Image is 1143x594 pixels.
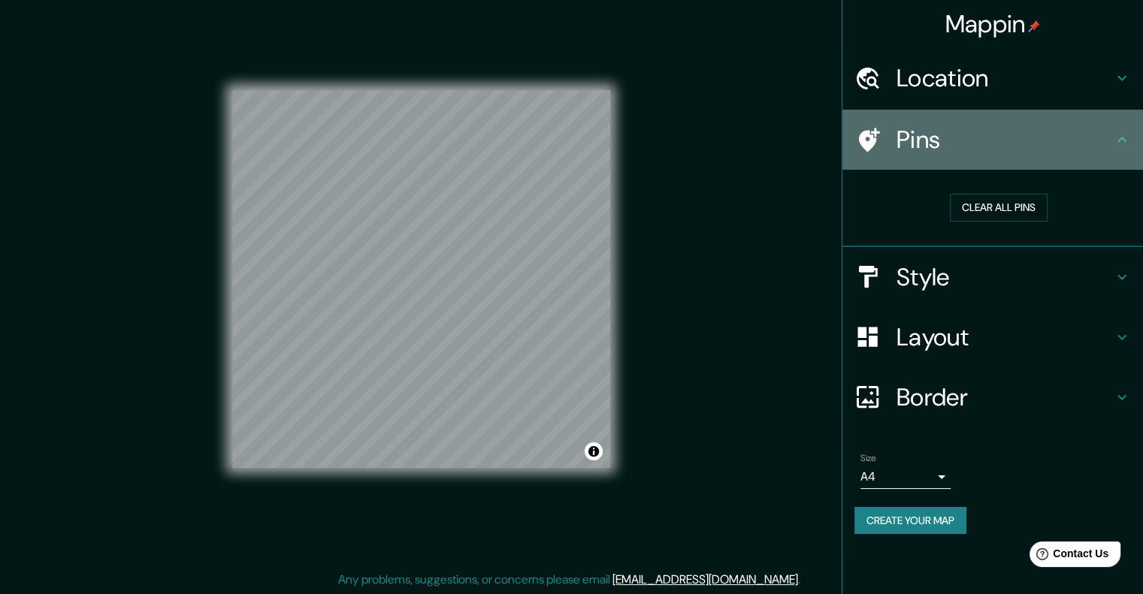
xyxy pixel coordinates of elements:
[612,571,798,587] a: [EMAIL_ADDRESS][DOMAIN_NAME]
[854,507,966,535] button: Create your map
[842,367,1143,427] div: Border
[842,307,1143,367] div: Layout
[803,571,806,589] div: .
[1028,20,1040,32] img: pin-icon.png
[232,90,610,468] canvas: Map
[800,571,803,589] div: .
[842,110,1143,170] div: Pins
[842,48,1143,108] div: Location
[897,125,1113,155] h4: Pins
[945,9,1041,39] h4: Mappin
[338,571,800,589] p: Any problems, suggestions, or concerns please email .
[860,451,876,464] label: Size
[897,262,1113,292] h4: Style
[897,382,1113,412] h4: Border
[950,194,1048,222] button: Clear all pins
[860,465,951,489] div: A4
[897,63,1113,93] h4: Location
[585,442,603,460] button: Toggle attribution
[842,247,1143,307] div: Style
[897,322,1113,352] h4: Layout
[1009,535,1126,577] iframe: Help widget launcher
